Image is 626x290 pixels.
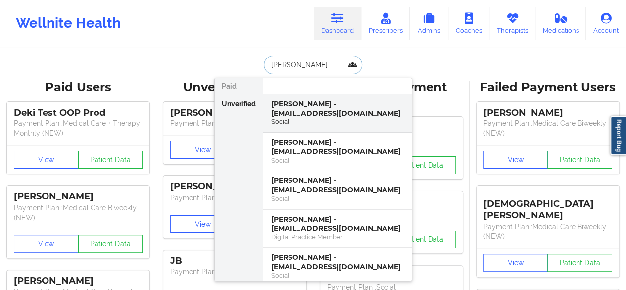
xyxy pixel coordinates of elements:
p: Payment Plan : Unmatched Plan [170,193,299,203]
div: Social [271,194,404,203]
p: Payment Plan : Medical Care + Therapy Monthly (NEW) [14,118,143,138]
button: View [483,254,548,272]
button: Patient Data [391,231,456,248]
p: Payment Plan : Medical Care Biweekly (NEW) [483,222,612,241]
button: View [14,235,79,253]
div: [PERSON_NAME] [14,275,143,287]
div: [PERSON_NAME] - [EMAIL_ADDRESS][DOMAIN_NAME] [271,176,404,194]
div: Deki Test OOP Prod [14,107,143,118]
button: Patient Data [78,151,143,169]
div: [PERSON_NAME] - [EMAIL_ADDRESS][DOMAIN_NAME] [271,253,404,271]
div: [PERSON_NAME] [14,191,143,202]
div: Social [271,117,404,126]
p: Payment Plan : Unmatched Plan [170,267,299,277]
button: View [170,215,235,233]
p: Payment Plan : Medical Care Biweekly (NEW) [14,203,143,223]
a: Account [586,7,626,40]
a: Report Bug [610,116,626,155]
div: Paid [215,78,263,94]
div: JB [170,255,299,267]
div: [DEMOGRAPHIC_DATA][PERSON_NAME] [483,191,612,221]
div: Paid Users [7,80,149,95]
div: [PERSON_NAME] [483,107,612,118]
div: Social [271,271,404,280]
button: Patient Data [547,151,612,169]
button: View [14,151,79,169]
a: Prescribers [361,7,410,40]
div: [PERSON_NAME] [170,107,299,118]
div: Social [271,156,404,165]
a: Dashboard [314,7,361,40]
button: Patient Data [391,156,456,174]
a: Therapists [489,7,535,40]
a: Coaches [448,7,489,40]
div: Failed Payment Users [477,80,619,95]
button: View [170,141,235,159]
button: View [483,151,548,169]
div: [PERSON_NAME] - [EMAIL_ADDRESS][DOMAIN_NAME] [271,99,404,117]
div: Unverified Users [163,80,306,95]
a: Admins [410,7,448,40]
p: Payment Plan : Medical Care Biweekly (NEW) [483,118,612,138]
div: Digital Practice Member [271,233,404,241]
a: Medications [535,7,586,40]
p: Payment Plan : Unmatched Plan [170,118,299,128]
div: [PERSON_NAME] [170,181,299,192]
div: [PERSON_NAME] - [EMAIL_ADDRESS][DOMAIN_NAME] [271,138,404,156]
button: Patient Data [78,235,143,253]
div: Unverified [215,94,263,287]
button: Patient Data [547,254,612,272]
div: [PERSON_NAME] - [EMAIL_ADDRESS][DOMAIN_NAME] [271,215,404,233]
